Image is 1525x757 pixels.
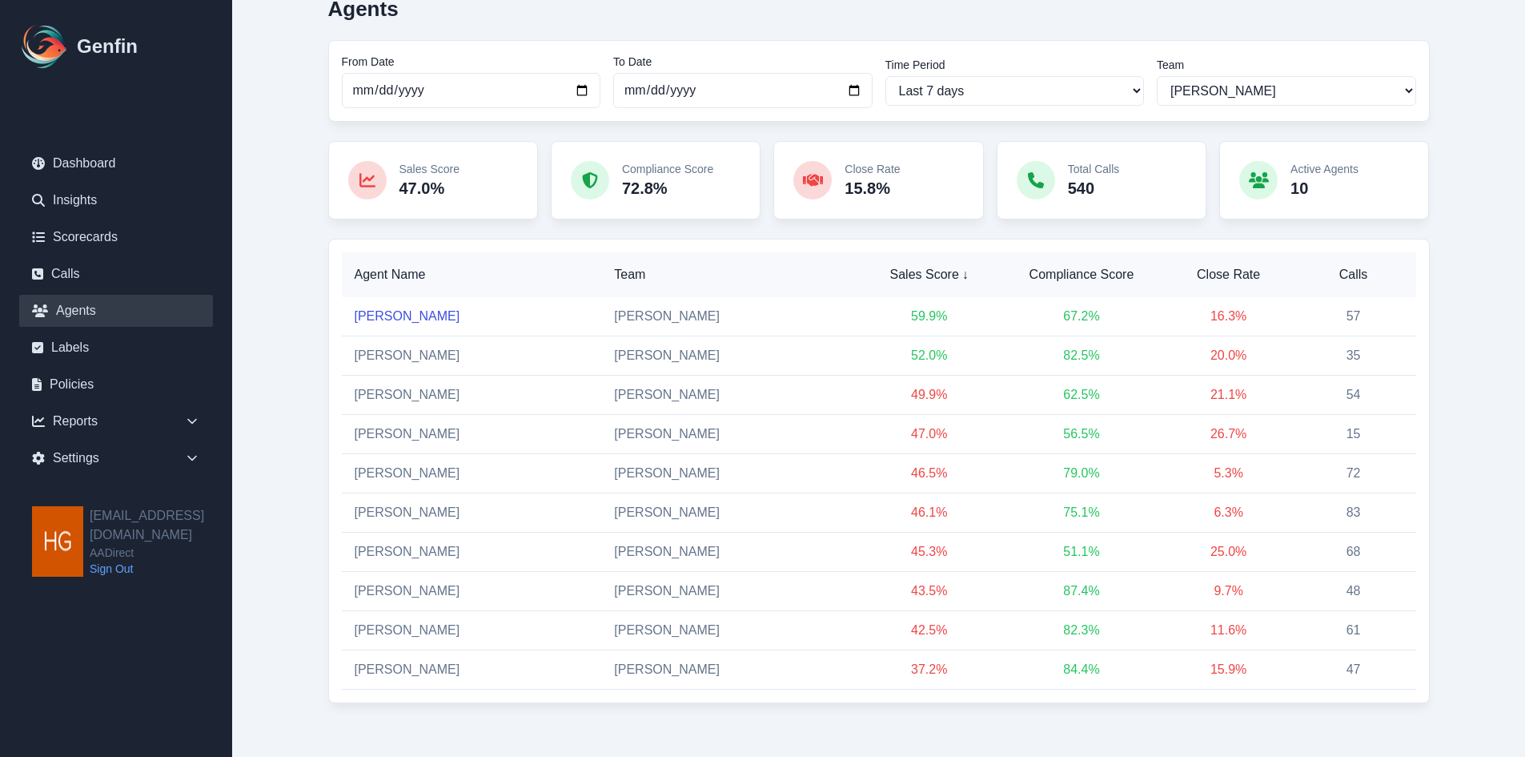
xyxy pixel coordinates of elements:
span: [PERSON_NAME] [614,623,720,637]
span: 56.5 % [1063,427,1099,441]
span: Calls [1304,265,1403,284]
a: Scorecards [19,221,213,253]
span: Team [614,265,849,284]
a: [PERSON_NAME] [355,309,460,323]
span: 15.9 % [1210,662,1246,676]
img: Logo [19,21,70,72]
span: [PERSON_NAME] [614,466,720,480]
span: 43.5 % [911,584,947,598]
span: 42.5 % [911,623,947,637]
span: Close Rate [1179,265,1278,284]
label: Team [1157,57,1416,73]
a: Insights [19,184,213,216]
span: Compliance Score [1009,265,1153,284]
p: Compliance Score [622,161,713,177]
a: [PERSON_NAME] [355,348,460,362]
span: [PERSON_NAME] [614,309,720,323]
p: Close Rate [845,161,900,177]
span: 9.7 % [1214,584,1242,598]
span: 75.1 % [1063,505,1099,519]
label: To Date [613,54,873,70]
p: 15.8% [845,177,900,199]
span: [PERSON_NAME] [614,388,720,401]
span: 46.5 % [911,466,947,480]
span: 37.2 % [911,662,947,676]
span: 5.3 % [1214,466,1242,480]
span: 47.0 % [911,427,947,441]
span: 79.0 % [1063,466,1099,480]
label: Time Period [885,57,1145,73]
span: 11.6 % [1210,623,1246,637]
p: 47.0% [399,177,460,199]
span: 16.3 % [1210,309,1246,323]
span: [PERSON_NAME] [614,545,720,558]
span: 51.1 % [1063,545,1099,558]
a: [PERSON_NAME] [355,505,460,519]
a: Sign Out [90,561,232,577]
td: 83 [1291,493,1416,533]
span: Agent Name [355,265,589,284]
span: 67.2 % [1063,309,1099,323]
a: Agents [19,295,213,327]
span: 52.0 % [911,348,947,362]
td: 57 [1291,297,1416,336]
p: Total Calls [1068,161,1120,177]
div: Reports [19,405,213,437]
span: 82.5 % [1063,348,1099,362]
span: 45.3 % [911,545,947,558]
a: [PERSON_NAME] [355,545,460,558]
a: Policies [19,368,213,401]
td: 47 [1291,650,1416,690]
span: 26.7 % [1210,427,1246,441]
p: Active Agents [1290,161,1358,177]
div: Settings [19,442,213,474]
span: ↓ [962,265,969,284]
a: [PERSON_NAME] [355,623,460,637]
span: [PERSON_NAME] [614,505,720,519]
p: 540 [1068,177,1120,199]
a: Labels [19,332,213,364]
span: 25.0 % [1210,545,1246,558]
h2: [EMAIL_ADDRESS][DOMAIN_NAME] [90,506,232,545]
a: [PERSON_NAME] [355,584,460,598]
span: 46.1 % [911,505,947,519]
td: 61 [1291,611,1416,650]
span: [PERSON_NAME] [614,348,720,362]
span: Sales Score [874,265,984,284]
a: Dashboard [19,147,213,179]
td: 68 [1291,533,1416,572]
a: [PERSON_NAME] [355,466,460,480]
span: 59.9 % [911,309,947,323]
span: AADirect [90,545,232,561]
span: 6.3 % [1214,505,1242,519]
img: hgarza@aadirect.com [32,506,83,577]
td: 35 [1291,336,1416,376]
a: [PERSON_NAME] [355,388,460,401]
span: 87.4 % [1063,584,1099,598]
td: 15 [1291,415,1416,454]
span: [PERSON_NAME] [614,662,720,676]
span: 20.0 % [1210,348,1246,362]
td: 48 [1291,572,1416,611]
td: 54 [1291,376,1416,415]
span: 84.4 % [1063,662,1099,676]
a: Calls [19,258,213,290]
span: 62.5 % [1063,388,1099,401]
h1: Genfin [77,34,138,59]
span: [PERSON_NAME] [614,427,720,441]
p: 10 [1290,177,1358,199]
td: 72 [1291,454,1416,493]
span: 21.1 % [1210,388,1246,401]
label: From Date [342,54,601,70]
p: 72.8% [622,177,713,199]
a: [PERSON_NAME] [355,662,460,676]
span: 49.9 % [911,388,947,401]
span: [PERSON_NAME] [614,584,720,598]
span: 82.3 % [1063,623,1099,637]
a: [PERSON_NAME] [355,427,460,441]
p: Sales Score [399,161,460,177]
